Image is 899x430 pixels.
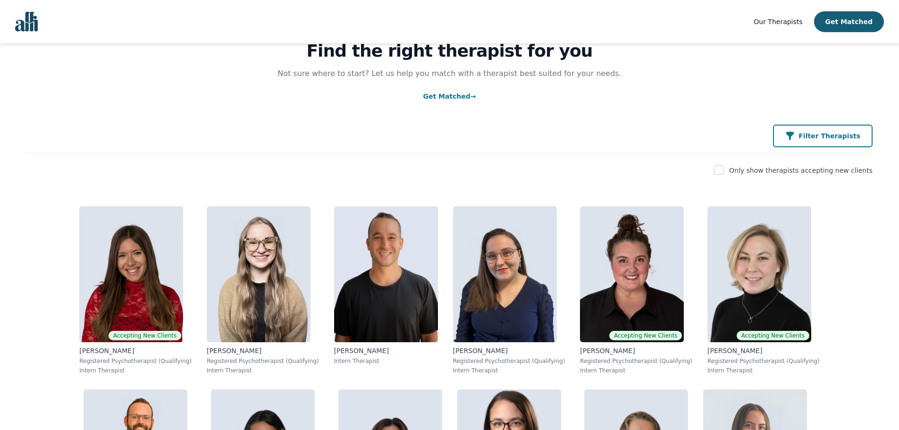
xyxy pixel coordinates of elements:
[199,199,327,382] a: Faith_Woodley[PERSON_NAME]Registered Psychotherapist (Qualifying)Intern Therapist
[609,331,682,340] span: Accepting New Clients
[572,199,700,382] a: Janelle_RushtonAccepting New Clients[PERSON_NAME]Registered Psychotherapist (Qualifying)Intern Th...
[580,346,692,355] p: [PERSON_NAME]
[72,199,199,382] a: Alisha_LevineAccepting New Clients[PERSON_NAME]Registered Psychotherapist (Qualifying)Intern Ther...
[79,357,192,365] p: Registered Psychotherapist (Qualifying)
[453,346,565,355] p: [PERSON_NAME]
[737,331,809,340] span: Accepting New Clients
[334,346,438,355] p: [PERSON_NAME]
[15,12,38,32] img: alli logo
[754,16,802,27] a: Our Therapists
[445,199,573,382] a: Vanessa_McCulloch[PERSON_NAME]Registered Psychotherapist (Qualifying)Intern Therapist
[327,199,445,382] a: Kavon_Banejad[PERSON_NAME]Intern Therapist
[207,367,319,374] p: Intern Therapist
[707,206,811,342] img: Jocelyn_Crawford
[109,331,181,340] span: Accepting New Clients
[79,367,192,374] p: Intern Therapist
[798,131,860,141] p: Filter Therapists
[26,42,873,60] h1: Find the right therapist for you
[580,206,684,342] img: Janelle_Rushton
[773,125,873,147] button: Filter Therapists
[453,367,565,374] p: Intern Therapist
[207,206,311,342] img: Faith_Woodley
[700,199,827,382] a: Jocelyn_CrawfordAccepting New Clients[PERSON_NAME]Registered Psychotherapist (Qualifying)Intern T...
[334,357,438,365] p: Intern Therapist
[207,346,319,355] p: [PERSON_NAME]
[729,167,873,174] label: Only show therapists accepting new clients
[580,357,692,365] p: Registered Psychotherapist (Qualifying)
[334,206,438,342] img: Kavon_Banejad
[269,68,631,79] p: Not sure where to start? Let us help you match with a therapist best suited for your needs.
[754,18,802,25] span: Our Therapists
[707,346,820,355] p: [PERSON_NAME]
[79,346,192,355] p: [PERSON_NAME]
[580,367,692,374] p: Intern Therapist
[453,357,565,365] p: Registered Psychotherapist (Qualifying)
[453,206,557,342] img: Vanessa_McCulloch
[207,357,319,365] p: Registered Psychotherapist (Qualifying)
[707,357,820,365] p: Registered Psychotherapist (Qualifying)
[423,93,476,100] a: Get Matched
[707,367,820,374] p: Intern Therapist
[471,93,476,100] span: →
[79,206,183,342] img: Alisha_Levine
[814,11,884,32] button: Get Matched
